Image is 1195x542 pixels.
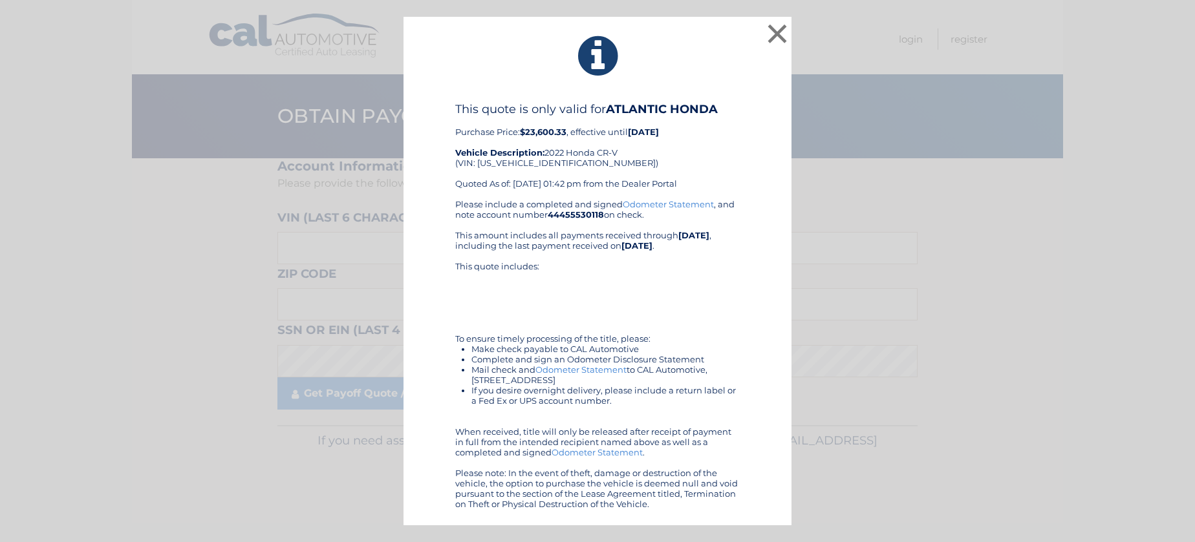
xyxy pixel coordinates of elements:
a: Odometer Statement [623,199,714,209]
li: If you desire overnight delivery, please include a return label or a Fed Ex or UPS account number. [471,385,740,406]
div: Purchase Price: , effective until 2022 Honda CR-V (VIN: [US_VEHICLE_IDENTIFICATION_NUMBER]) Quote... [455,102,740,199]
strong: Vehicle Description: [455,147,544,158]
li: Complete and sign an Odometer Disclosure Statement [471,354,740,364]
h4: This quote is only valid for [455,102,740,116]
a: Odometer Statement [535,364,627,375]
a: Odometer Statement [552,447,643,457]
b: ATLANTIC HONDA [606,102,718,116]
li: Make check payable to CAL Automotive [471,344,740,354]
b: 44455530118 [548,209,604,220]
b: [DATE] [628,127,659,137]
b: [DATE] [678,230,709,240]
b: $23,600.33 [520,127,566,137]
div: Please include a completed and signed , and note account number on check. This amount includes al... [455,199,740,509]
button: × [764,21,790,47]
div: This quote includes: [455,261,740,302]
b: [DATE] [621,240,652,251]
li: Mail check and to CAL Automotive, [STREET_ADDRESS] [471,364,740,385]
